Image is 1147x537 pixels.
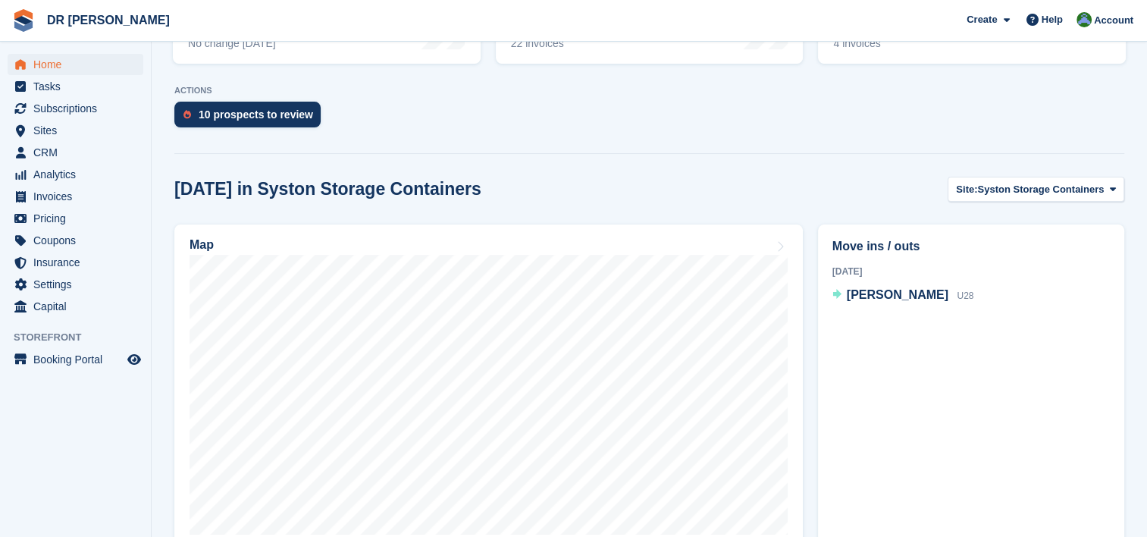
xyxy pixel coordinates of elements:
[8,349,143,370] a: menu
[33,349,124,370] span: Booking Portal
[33,252,124,273] span: Insurance
[8,120,143,141] a: menu
[33,208,124,229] span: Pricing
[8,274,143,295] a: menu
[190,238,214,252] h2: Map
[8,296,143,317] a: menu
[847,288,948,301] span: [PERSON_NAME]
[125,350,143,369] a: Preview store
[33,164,124,185] span: Analytics
[174,86,1124,96] p: ACTIONS
[174,102,328,135] a: 10 prospects to review
[8,252,143,273] a: menu
[8,164,143,185] a: menu
[8,208,143,229] a: menu
[188,37,276,50] div: No change [DATE]
[1094,13,1133,28] span: Account
[832,237,1110,256] h2: Move ins / outs
[183,110,191,119] img: prospect-51fa495bee0391a8d652442698ab0144808aea92771e9ea1ae160a38d050c398.svg
[33,120,124,141] span: Sites
[12,9,35,32] img: stora-icon-8386f47178a22dfd0bd8f6a31ec36ba5ce8667c1dd55bd0f319d3a0aa187defe.svg
[832,265,1110,278] div: [DATE]
[8,230,143,251] a: menu
[199,108,313,121] div: 10 prospects to review
[511,37,624,50] div: 22 invoices
[33,76,124,97] span: Tasks
[33,230,124,251] span: Coupons
[33,186,124,207] span: Invoices
[8,76,143,97] a: menu
[33,274,124,295] span: Settings
[8,98,143,119] a: menu
[33,142,124,163] span: CRM
[33,98,124,119] span: Subscriptions
[833,37,937,50] div: 4 invoices
[1042,12,1063,27] span: Help
[832,286,974,306] a: [PERSON_NAME] U28
[8,186,143,207] a: menu
[967,12,997,27] span: Create
[8,54,143,75] a: menu
[1076,12,1092,27] img: Alice Stanley
[948,177,1124,202] button: Site: Syston Storage Containers
[174,179,481,199] h2: [DATE] in Syston Storage Containers
[8,142,143,163] a: menu
[33,54,124,75] span: Home
[977,182,1104,197] span: Syston Storage Containers
[41,8,176,33] a: DR [PERSON_NAME]
[957,290,973,301] span: U28
[33,296,124,317] span: Capital
[14,330,151,345] span: Storefront
[956,182,977,197] span: Site:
